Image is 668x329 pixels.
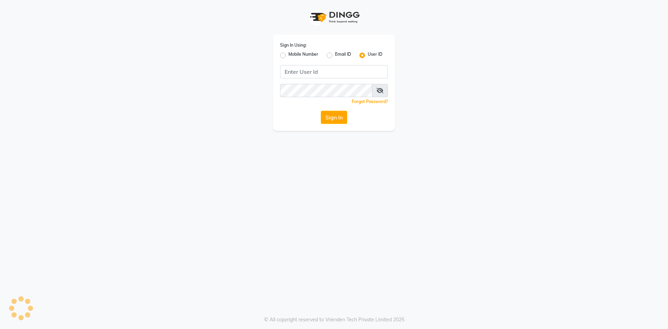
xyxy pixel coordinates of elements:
[288,51,318,60] label: Mobile Number
[352,99,388,104] a: Forgot Password?
[280,65,388,78] input: Username
[321,111,347,124] button: Sign In
[280,42,307,48] label: Sign In Using:
[368,51,382,60] label: User ID
[306,7,362,28] img: logo1.svg
[335,51,351,60] label: Email ID
[280,84,372,97] input: Username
